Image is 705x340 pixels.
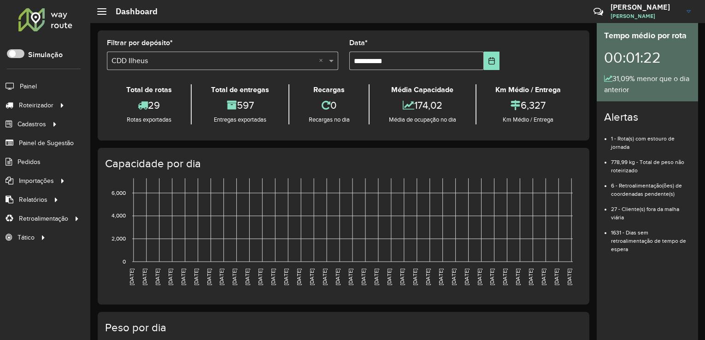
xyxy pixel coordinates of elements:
span: [PERSON_NAME] [611,12,680,20]
span: Roteirizador [19,100,53,110]
text: [DATE] [515,269,521,285]
text: [DATE] [489,269,495,285]
text: 2,000 [112,235,126,241]
div: Média de ocupação no dia [372,115,473,124]
span: Painel [20,82,37,91]
text: [DATE] [540,269,546,285]
span: Cadastros [18,119,46,129]
span: Clear all [319,55,327,66]
text: [DATE] [218,269,224,285]
span: Relatórios [19,195,47,205]
text: [DATE] [438,269,444,285]
text: [DATE] [244,269,250,285]
div: 00:01:22 [604,42,691,73]
span: Painel de Sugestão [19,138,74,148]
div: 0 [292,95,366,115]
text: [DATE] [193,269,199,285]
text: [DATE] [566,269,572,285]
label: Data [349,37,368,48]
div: Média Capacidade [372,84,473,95]
li: 778,99 kg - Total de peso não roteirizado [611,151,691,175]
li: 1 - Rota(s) com estouro de jornada [611,128,691,151]
span: Retroalimentação [19,214,68,223]
text: [DATE] [360,269,366,285]
h3: [PERSON_NAME] [611,3,680,12]
h2: Dashboard [106,6,158,17]
text: [DATE] [283,269,289,285]
li: 1631 - Dias sem retroalimentação de tempo de espera [611,222,691,253]
text: [DATE] [347,269,353,285]
h4: Peso por dia [105,321,580,334]
text: 6,000 [112,190,126,196]
text: [DATE] [322,269,328,285]
span: Tático [18,233,35,242]
label: Filtrar por depósito [107,37,173,48]
div: Total de entregas [194,84,286,95]
div: Entregas exportadas [194,115,286,124]
div: Km Médio / Entrega [479,84,578,95]
li: 6 - Retroalimentação(ões) de coordenadas pendente(s) [611,175,691,198]
text: [DATE] [270,269,276,285]
text: 4,000 [112,213,126,219]
div: Tempo médio por rota [604,29,691,42]
div: 29 [109,95,188,115]
text: [DATE] [167,269,173,285]
text: [DATE] [528,269,534,285]
div: Total de rotas [109,84,188,95]
text: [DATE] [386,269,392,285]
text: [DATE] [309,269,315,285]
span: Importações [19,176,54,186]
label: Simulação [28,49,63,60]
div: Rotas exportadas [109,115,188,124]
text: [DATE] [476,269,482,285]
text: [DATE] [451,269,457,285]
text: [DATE] [296,269,302,285]
text: [DATE] [425,269,431,285]
div: 174,02 [372,95,473,115]
a: Contato Rápido [588,2,608,22]
span: Pedidos [18,157,41,167]
text: [DATE] [373,269,379,285]
text: 0 [123,258,126,264]
li: 27 - Cliente(s) fora da malha viária [611,198,691,222]
text: [DATE] [206,269,212,285]
text: [DATE] [553,269,559,285]
button: Choose Date [484,52,499,70]
div: 597 [194,95,286,115]
text: [DATE] [502,269,508,285]
h4: Capacidade por dia [105,157,580,170]
text: [DATE] [129,269,135,285]
text: [DATE] [231,269,237,285]
text: [DATE] [257,269,263,285]
h4: Alertas [604,111,691,124]
text: [DATE] [141,269,147,285]
text: [DATE] [399,269,405,285]
text: [DATE] [180,269,186,285]
div: Recargas no dia [292,115,366,124]
text: [DATE] [464,269,470,285]
div: 6,327 [479,95,578,115]
text: [DATE] [412,269,418,285]
text: [DATE] [154,269,160,285]
text: [DATE] [335,269,341,285]
div: Km Médio / Entrega [479,115,578,124]
div: Críticas? Dúvidas? Elogios? Sugestões? Entre em contato conosco! [483,3,580,28]
div: Recargas [292,84,366,95]
div: 31,09% menor que o dia anterior [604,73,691,95]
